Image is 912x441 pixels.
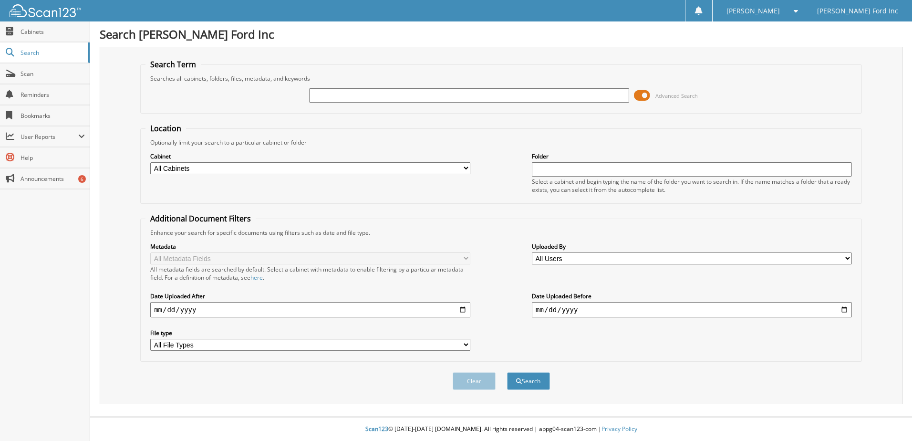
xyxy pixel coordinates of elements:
[21,49,83,57] span: Search
[100,26,902,42] h1: Search [PERSON_NAME] Ford Inc
[532,242,852,251] label: Uploaded By
[21,28,85,36] span: Cabinets
[145,138,857,147] div: Optionally limit your search to a particular cabinet or folder
[532,152,852,160] label: Folder
[21,154,85,162] span: Help
[78,175,86,183] div: 6
[507,372,550,390] button: Search
[532,302,852,317] input: end
[532,178,852,194] div: Select a cabinet and begin typing the name of the folder you want to search in. If the name match...
[150,242,470,251] label: Metadata
[21,175,85,183] span: Announcements
[150,329,470,337] label: File type
[145,123,186,134] legend: Location
[150,152,470,160] label: Cabinet
[817,8,898,14] span: [PERSON_NAME] Ford Inc
[150,265,470,282] div: All metadata fields are searched by default. Select a cabinet with metadata to enable filtering b...
[145,213,256,224] legend: Additional Document Filters
[10,4,81,17] img: scan123-logo-white.svg
[150,292,470,300] label: Date Uploaded After
[21,112,85,120] span: Bookmarks
[453,372,496,390] button: Clear
[145,59,201,70] legend: Search Term
[150,302,470,317] input: start
[21,133,78,141] span: User Reports
[655,92,698,99] span: Advanced Search
[250,273,263,282] a: here
[145,229,857,237] div: Enhance your search for specific documents using filters such as date and file type.
[21,91,85,99] span: Reminders
[601,425,637,433] a: Privacy Policy
[21,70,85,78] span: Scan
[726,8,780,14] span: [PERSON_NAME]
[90,418,912,441] div: © [DATE]-[DATE] [DOMAIN_NAME]. All rights reserved | appg04-scan123-com |
[145,74,857,83] div: Searches all cabinets, folders, files, metadata, and keywords
[365,425,388,433] span: Scan123
[532,292,852,300] label: Date Uploaded Before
